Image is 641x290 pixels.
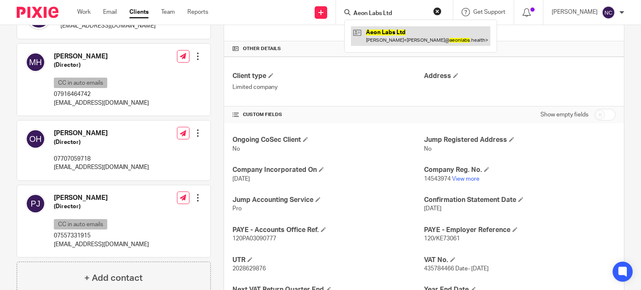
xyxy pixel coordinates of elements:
[54,129,149,138] h4: [PERSON_NAME]
[243,45,281,52] span: Other details
[54,90,149,98] p: 07916464742
[424,166,616,174] h4: Company Reg. No.
[54,232,149,240] p: 07557331915
[540,111,588,119] label: Show empty fields
[473,9,505,15] span: Get Support
[54,155,149,163] p: 07707059718
[232,166,424,174] h4: Company Incorporated On
[232,206,242,212] span: Pro
[84,272,143,285] h4: + Add contact
[17,7,58,18] img: Pixie
[232,72,424,81] h4: Client type
[61,22,156,30] p: [EMAIL_ADDRESS][DOMAIN_NAME]
[232,176,250,182] span: [DATE]
[424,146,432,152] span: No
[54,202,149,211] h5: (Director)
[232,266,266,272] span: 2028629876
[54,219,107,229] p: CC in auto emails
[54,52,149,61] h4: [PERSON_NAME]
[77,8,91,16] a: Work
[25,129,45,149] img: svg%3E
[424,236,460,242] span: 120/KE73061
[424,266,489,272] span: 435784466 Date- [DATE]
[424,206,442,212] span: [DATE]
[54,78,107,88] p: CC in auto emails
[602,6,615,19] img: svg%3E
[424,176,451,182] span: 14543974
[54,99,149,107] p: [EMAIL_ADDRESS][DOMAIN_NAME]
[232,136,424,144] h4: Ongoing CoSec Client
[452,176,479,182] a: View more
[54,240,149,249] p: [EMAIL_ADDRESS][DOMAIN_NAME]
[129,8,149,16] a: Clients
[232,226,424,235] h4: PAYE - Accounts Office Ref.
[232,236,276,242] span: 120PA03090777
[353,10,428,18] input: Search
[103,8,117,16] a: Email
[232,256,424,265] h4: UTR
[424,256,616,265] h4: VAT No.
[424,72,616,81] h4: Address
[54,194,149,202] h4: [PERSON_NAME]
[54,61,149,69] h5: (Director)
[552,8,598,16] p: [PERSON_NAME]
[232,111,424,118] h4: CUSTOM FIELDS
[25,194,45,214] img: svg%3E
[232,196,424,204] h4: Jump Accounting Service
[424,226,616,235] h4: PAYE - Employer Reference
[433,7,442,15] button: Clear
[424,136,616,144] h4: Jump Registered Address
[25,52,45,72] img: svg%3E
[54,163,149,171] p: [EMAIL_ADDRESS][DOMAIN_NAME]
[161,8,175,16] a: Team
[424,196,616,204] h4: Confirmation Statement Date
[187,8,208,16] a: Reports
[232,146,240,152] span: No
[232,83,424,91] p: Limited company
[54,138,149,146] h5: (Director)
